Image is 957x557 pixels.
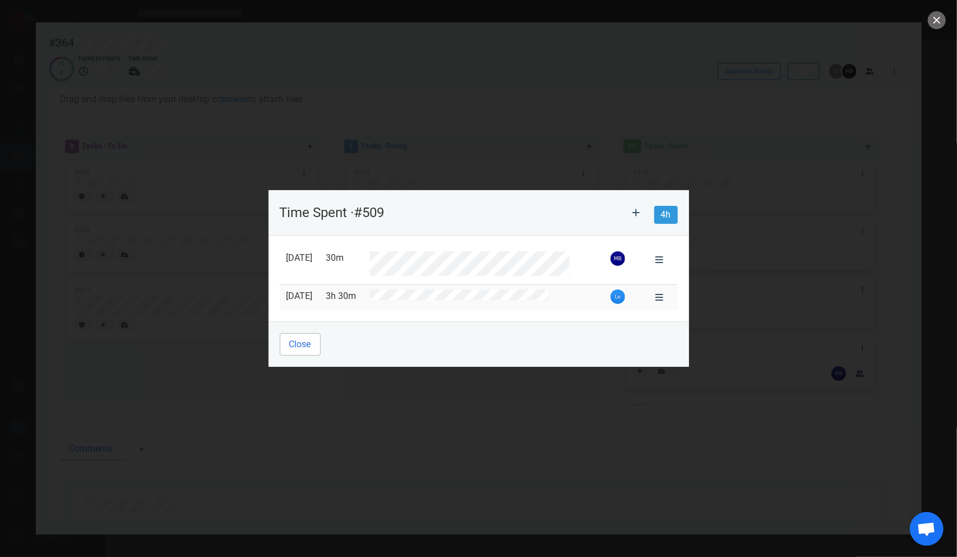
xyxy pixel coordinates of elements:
[280,206,623,219] p: Time Spent · #509
[654,206,678,224] span: 4h
[928,11,946,29] button: close
[910,512,944,546] div: Open de chat
[320,284,363,310] td: 3h 30m
[611,289,625,304] img: 26
[611,251,625,266] img: 26
[280,284,320,310] td: [DATE]
[320,247,363,284] td: 30m
[280,247,320,284] td: [DATE]
[280,333,321,356] button: Close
